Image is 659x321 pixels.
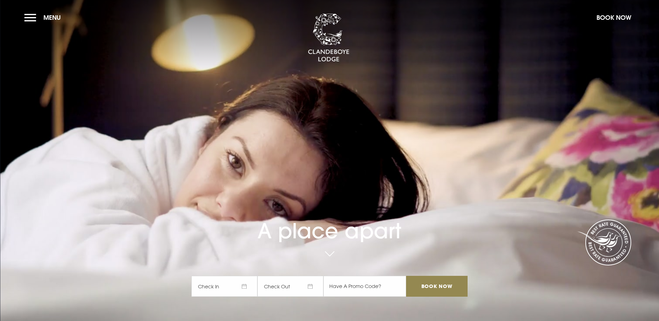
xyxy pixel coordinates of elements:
[257,276,323,297] span: Check Out
[308,14,349,62] img: Clandeboye Lodge
[191,199,467,243] h1: A place apart
[593,10,635,25] button: Book Now
[43,14,61,22] span: Menu
[323,276,406,297] input: Have A Promo Code?
[406,276,467,297] input: Book Now
[24,10,64,25] button: Menu
[191,276,257,297] span: Check In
